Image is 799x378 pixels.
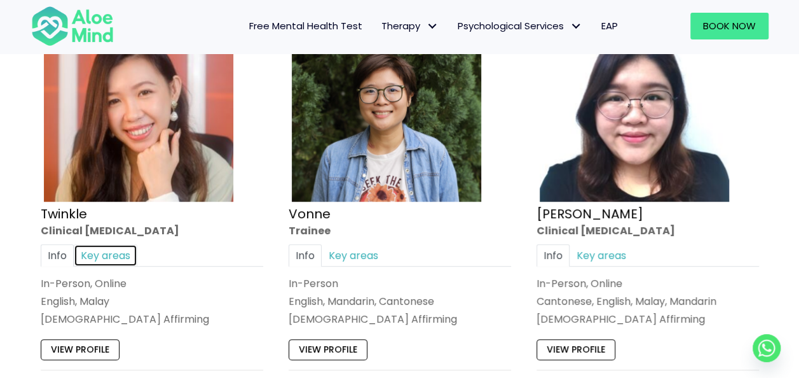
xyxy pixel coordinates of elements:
a: Whatsapp [753,334,781,362]
img: Vonne Trainee [292,12,481,202]
a: Twinkle [41,205,87,223]
span: Psychological Services: submenu [567,17,585,36]
span: EAP [601,19,618,32]
div: [DEMOGRAPHIC_DATA] Affirming [536,312,759,326]
p: English, Mandarin, Cantonese [289,294,511,309]
a: [PERSON_NAME] [536,205,643,223]
div: In-Person, Online [41,276,263,291]
div: [DEMOGRAPHIC_DATA] Affirming [289,312,511,326]
nav: Menu [130,13,627,39]
a: Info [289,244,322,267]
a: View profile [536,340,615,360]
div: Clinical [MEDICAL_DATA] [41,223,263,238]
a: Psychological ServicesPsychological Services: submenu [448,13,592,39]
img: Aloe mind Logo [31,5,114,47]
a: View profile [41,340,120,360]
div: In-Person [289,276,511,291]
img: twinkle_cropped-300×300 [44,12,233,202]
a: View profile [289,340,367,360]
a: TherapyTherapy: submenu [372,13,448,39]
span: Book Now [703,19,756,32]
a: Info [536,244,570,267]
a: Vonne [289,205,331,223]
a: Key areas [570,244,633,267]
a: Key areas [74,244,137,267]
div: Clinical [MEDICAL_DATA] [536,223,759,238]
p: Cantonese, English, Malay, Mandarin [536,294,759,309]
span: Therapy [381,19,439,32]
div: [DEMOGRAPHIC_DATA] Affirming [41,312,263,326]
a: Free Mental Health Test [240,13,372,39]
a: Key areas [322,244,385,267]
span: Free Mental Health Test [249,19,362,32]
div: In-Person, Online [536,276,759,291]
img: Wei Shan_Profile-300×300 [540,12,729,202]
span: Therapy: submenu [423,17,442,36]
a: EAP [592,13,627,39]
a: Info [41,244,74,267]
p: English, Malay [41,294,263,309]
span: Psychological Services [458,19,582,32]
a: Book Now [690,13,768,39]
div: Trainee [289,223,511,238]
